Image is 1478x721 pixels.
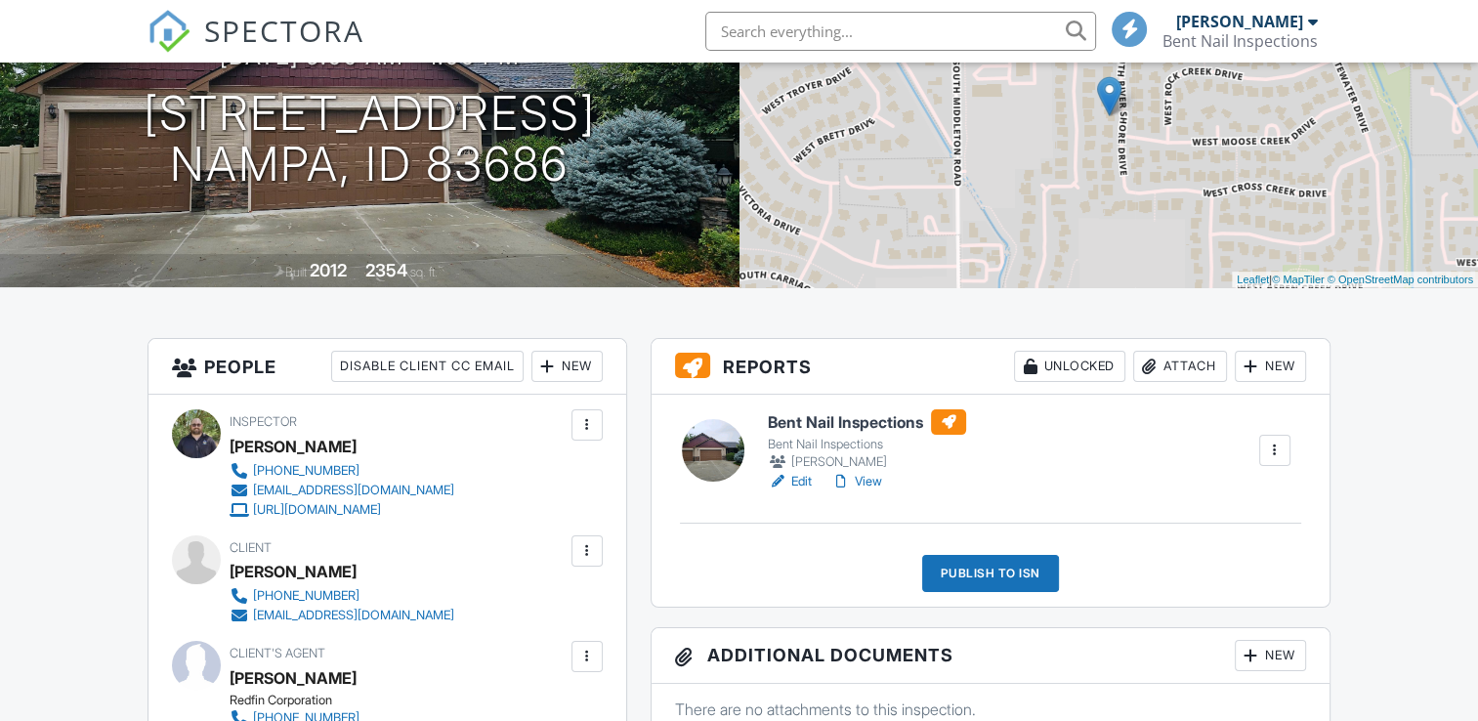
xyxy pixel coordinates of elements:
[1133,351,1227,382] div: Attach
[230,414,297,429] span: Inspector
[220,43,520,69] h3: [DATE] 9:00 am - 1:00 pm
[831,472,882,491] a: View
[768,409,966,472] a: Bent Nail Inspections Bent Nail Inspections [PERSON_NAME]
[531,351,603,382] div: New
[768,437,966,452] div: Bent Nail Inspections
[230,540,272,555] span: Client
[768,409,966,435] h6: Bent Nail Inspections
[1176,12,1303,31] div: [PERSON_NAME]
[253,608,454,623] div: [EMAIL_ADDRESS][DOMAIN_NAME]
[1232,272,1478,288] div: |
[652,628,1330,684] h3: Additional Documents
[1162,31,1318,51] div: Bent Nail Inspections
[310,260,347,280] div: 2012
[331,351,524,382] div: Disable Client CC Email
[230,481,454,500] a: [EMAIL_ADDRESS][DOMAIN_NAME]
[285,265,307,279] span: Built
[652,339,1330,395] h3: Reports
[148,339,625,395] h3: People
[1235,351,1306,382] div: New
[148,10,190,53] img: The Best Home Inspection Software - Spectora
[253,588,359,604] div: [PHONE_NUMBER]
[230,432,357,461] div: [PERSON_NAME]
[230,663,357,693] div: [PERSON_NAME]
[705,12,1096,51] input: Search everything...
[204,10,364,51] span: SPECTORA
[410,265,438,279] span: sq. ft.
[230,606,454,625] a: [EMAIL_ADDRESS][DOMAIN_NAME]
[144,88,596,191] h1: [STREET_ADDRESS] Nampa, ID 83686
[1014,351,1125,382] div: Unlocked
[230,586,454,606] a: [PHONE_NUMBER]
[230,693,581,708] div: Redfin Corporation
[1235,640,1306,671] div: New
[253,502,381,518] div: [URL][DOMAIN_NAME]
[230,461,454,481] a: [PHONE_NUMBER]
[675,699,1306,720] p: There are no attachments to this inspection.
[768,472,812,491] a: Edit
[1272,274,1325,285] a: © MapTiler
[230,646,325,660] span: Client's Agent
[253,483,454,498] div: [EMAIL_ADDRESS][DOMAIN_NAME]
[230,500,454,520] a: [URL][DOMAIN_NAME]
[1237,274,1269,285] a: Leaflet
[365,260,407,280] div: 2354
[922,555,1059,592] div: Publish to ISN
[253,463,359,479] div: [PHONE_NUMBER]
[148,26,364,67] a: SPECTORA
[768,452,966,472] div: [PERSON_NAME]
[230,557,357,586] div: [PERSON_NAME]
[1328,274,1473,285] a: © OpenStreetMap contributors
